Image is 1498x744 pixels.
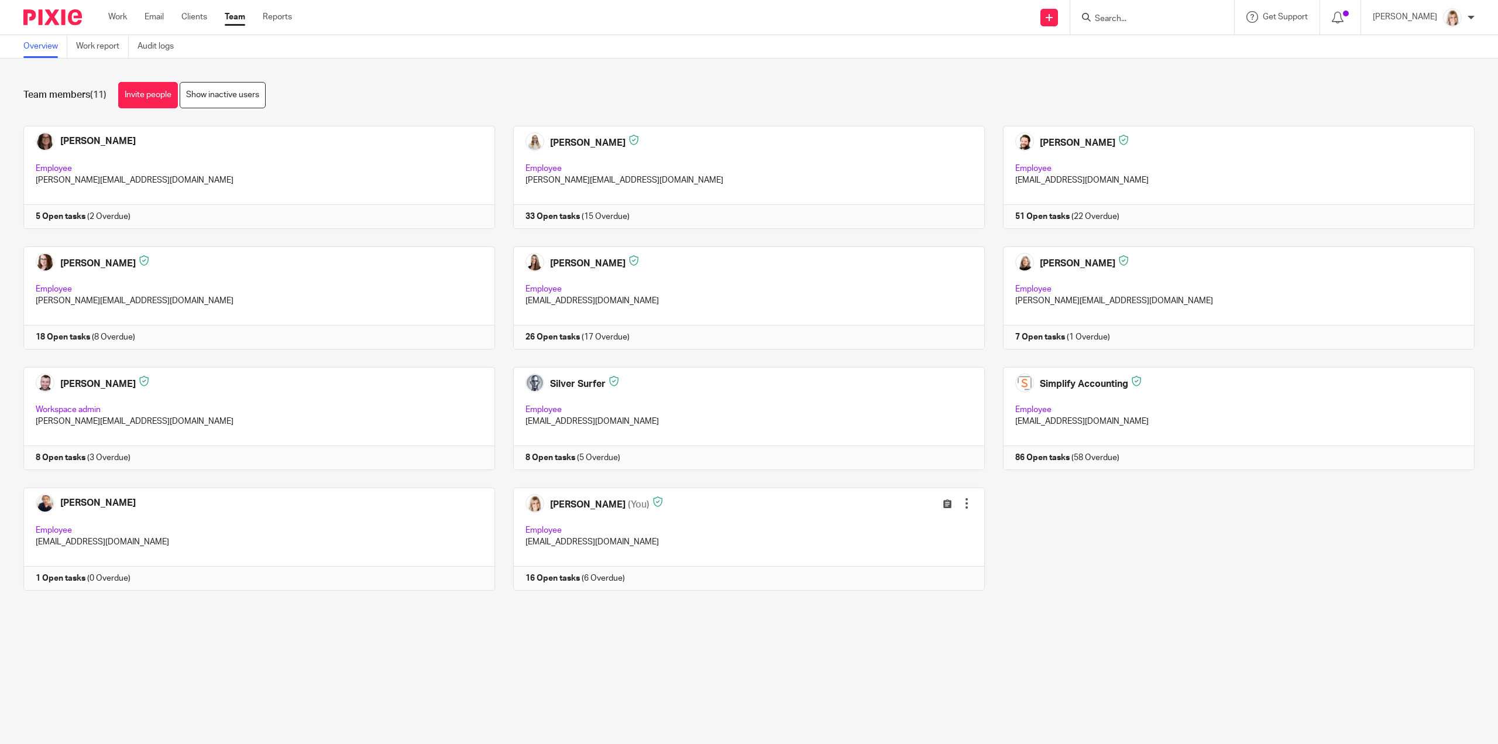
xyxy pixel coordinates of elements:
img: Pixie [23,9,82,25]
a: Reports [263,11,292,23]
img: Tayler%20Headshot%20Compressed%20Resized%202.jpg [1443,8,1462,27]
a: Overview [23,35,67,58]
a: Team [225,11,245,23]
span: Get Support [1263,13,1308,21]
input: Search [1094,14,1199,25]
a: Invite people [118,82,178,108]
h1: Team members [23,89,106,101]
a: Work [108,11,127,23]
a: Work report [76,35,129,58]
a: Audit logs [138,35,183,58]
p: [PERSON_NAME] [1373,11,1437,23]
span: (11) [90,90,106,100]
a: Clients [181,11,207,23]
a: Email [145,11,164,23]
a: Show inactive users [180,82,266,108]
